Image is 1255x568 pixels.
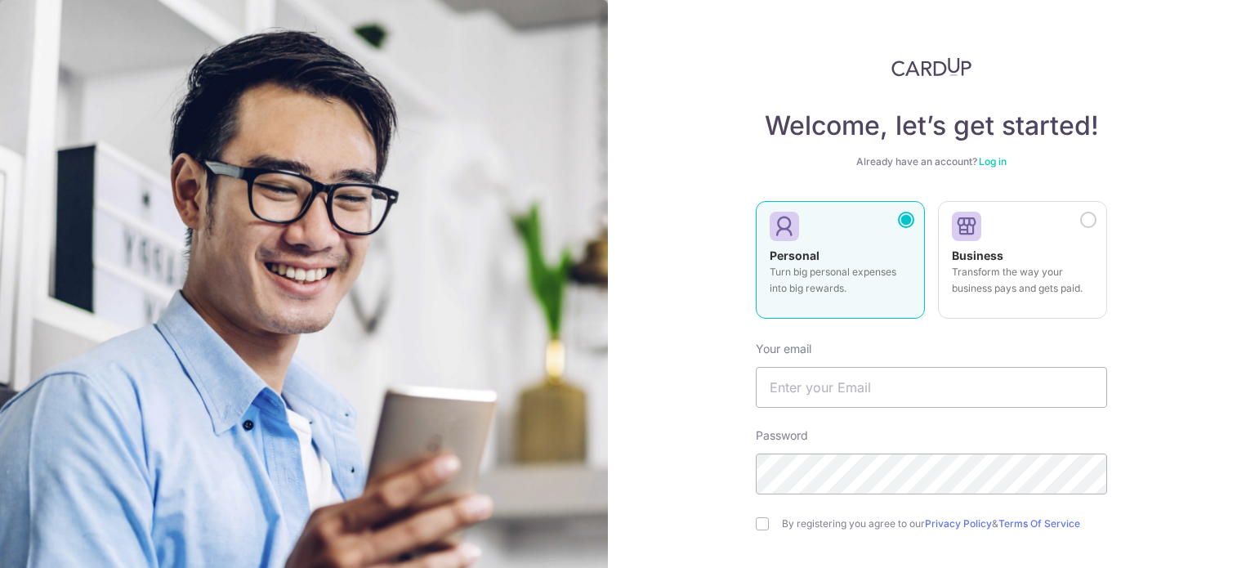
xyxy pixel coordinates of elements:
[770,248,820,262] strong: Personal
[998,517,1080,530] a: Terms Of Service
[756,201,925,329] a: Personal Turn big personal expenses into big rewards.
[925,517,992,530] a: Privacy Policy
[756,155,1107,168] div: Already have an account?
[756,367,1107,408] input: Enter your Email
[952,264,1093,297] p: Transform the way your business pays and gets paid.
[891,57,971,77] img: CardUp Logo
[756,110,1107,142] h4: Welcome, let’s get started!
[756,427,808,444] label: Password
[952,248,1003,262] strong: Business
[979,155,1007,168] a: Log in
[782,517,1107,530] label: By registering you agree to our &
[938,201,1107,329] a: Business Transform the way your business pays and gets paid.
[770,264,911,297] p: Turn big personal expenses into big rewards.
[756,341,811,357] label: Your email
